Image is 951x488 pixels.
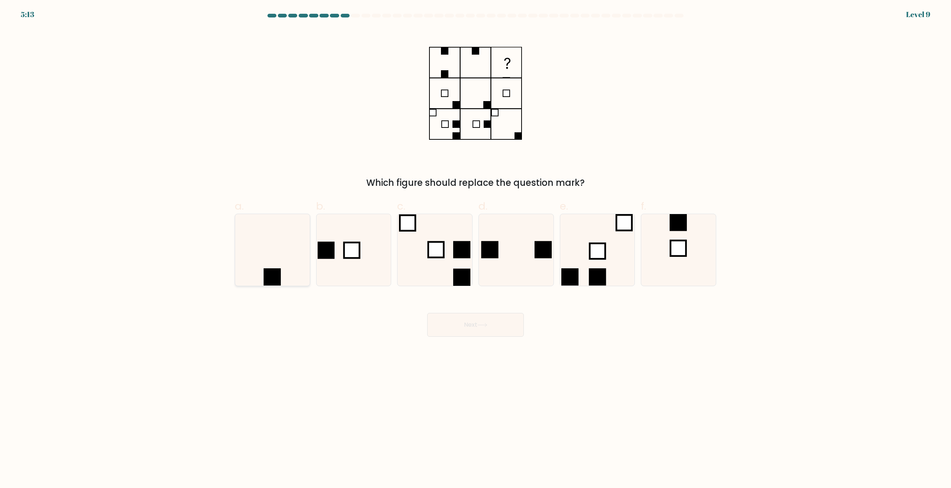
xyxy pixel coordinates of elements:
span: a. [235,199,244,213]
span: f. [641,199,646,213]
span: e. [560,199,568,213]
span: b. [316,199,325,213]
span: c. [397,199,405,213]
span: d. [478,199,487,213]
div: Which figure should replace the question mark? [239,176,712,190]
div: Level 9 [906,9,930,20]
div: 5:13 [21,9,34,20]
button: Next [427,313,524,337]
